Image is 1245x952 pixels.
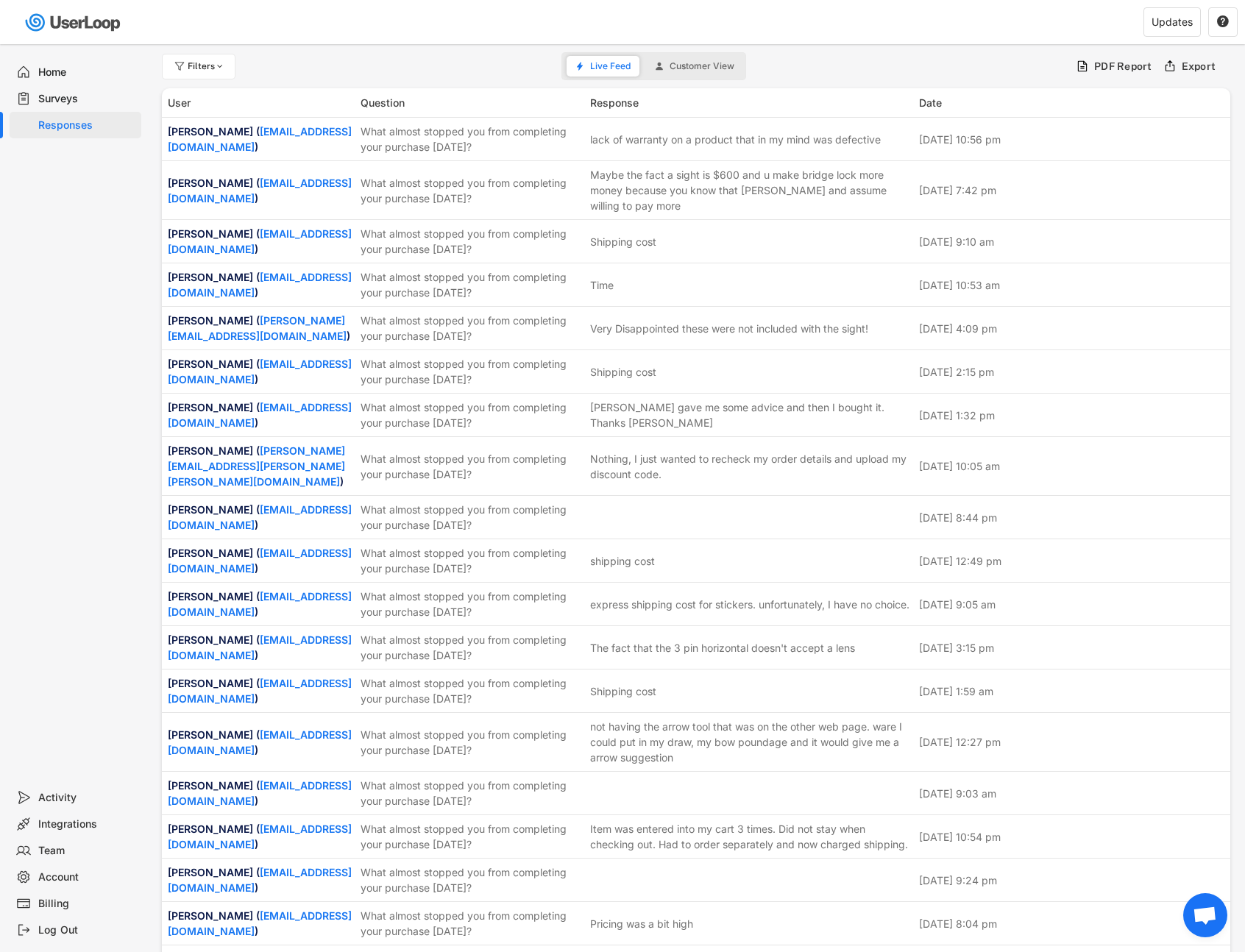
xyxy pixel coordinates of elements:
div: [DATE] 12:49 pm [919,553,1224,569]
span: Live Feed [590,62,631,71]
div: What almost stopped you from completing your purchase [DATE]? [361,778,581,809]
div: [PERSON_NAME] ( ) [168,632,352,663]
div: Surveys [38,92,135,106]
div: [PERSON_NAME] ( ) [168,313,352,344]
div: [PERSON_NAME] ( ) [168,443,352,489]
div: Pricing was a bit high [590,916,693,931]
a: [EMAIL_ADDRESS][DOMAIN_NAME] [168,633,352,661]
div: What almost stopped you from completing your purchase [DATE]? [361,269,581,300]
button: Customer View [646,56,743,77]
div: What almost stopped you from completing your purchase [DATE]? [361,545,581,576]
div: Activity [38,791,135,805]
div: What almost stopped you from completing your purchase [DATE]? [361,675,581,706]
div: Shipping cost [590,234,656,249]
div: What almost stopped you from completing your purchase [DATE]? [361,356,581,387]
div: [PERSON_NAME] ( ) [168,864,352,895]
div: Home [38,65,135,79]
div: [DATE] 12:27 pm [919,734,1224,750]
div: [DATE] 10:53 am [919,277,1224,293]
div: [DATE] 3:15 pm [919,640,1224,656]
div: Item was entered into my cart 3 times. Did not stay when checking out. Had to order separately an... [590,821,910,852]
div: lack of warranty on a product that in my mind was defective [590,132,881,147]
div: [PERSON_NAME] ( ) [168,727,352,758]
a: [EMAIL_ADDRESS][DOMAIN_NAME] [168,728,352,756]
div: What almost stopped you from completing your purchase [DATE]? [361,226,581,257]
div: Integrations [38,817,135,831]
div: User [168,95,352,110]
div: Nothing, I just wanted to recheck my order details and upload my discount code. [590,451,910,482]
div: What almost stopped you from completing your purchase [DATE]? [361,908,581,939]
div: [PERSON_NAME] ( ) [168,778,352,809]
div: express shipping cost for stickers. unfortunately, I have no choice. [590,597,909,612]
div: [DATE] 1:32 pm [919,408,1224,423]
div: What almost stopped you from completing your purchase [DATE]? [361,589,581,619]
div: Very Disappointed these were not included with the sight! [590,321,868,336]
div: What almost stopped you from completing your purchase [DATE]? [361,502,581,533]
a: [EMAIL_ADDRESS][DOMAIN_NAME] [168,779,352,807]
div: Shipping cost [590,683,656,699]
a: [EMAIL_ADDRESS][DOMAIN_NAME] [168,823,352,850]
div: Updates [1152,17,1193,27]
a: [EMAIL_ADDRESS][DOMAIN_NAME] [168,271,352,299]
div: Time [590,277,614,293]
div: [DATE] 9:05 am [919,597,1224,612]
a: [EMAIL_ADDRESS][DOMAIN_NAME] [168,177,352,205]
div: [PERSON_NAME] ( ) [168,124,352,154]
div: [DATE] 10:56 pm [919,132,1224,147]
div: [DATE] 9:10 am [919,234,1224,249]
div: shipping cost [590,553,655,569]
div: [PERSON_NAME] ( ) [168,175,352,206]
div: [PERSON_NAME] ( ) [168,269,352,300]
div: [DATE] 7:42 pm [919,182,1224,198]
div: [DATE] 2:15 pm [919,364,1224,380]
div: [PERSON_NAME] ( ) [168,226,352,257]
a: [EMAIL_ADDRESS][DOMAIN_NAME] [168,677,352,705]
a: [EMAIL_ADDRESS][DOMAIN_NAME] [168,547,352,575]
div: Responses [38,118,135,132]
text:  [1217,15,1229,28]
div: [PERSON_NAME] ( ) [168,908,352,939]
a: [EMAIL_ADDRESS][DOMAIN_NAME] [168,866,352,894]
div: [PERSON_NAME] ( ) [168,502,352,533]
div: The fact that the 3 pin horizontal doesn't accept a lens [590,640,855,656]
div: [PERSON_NAME] ( ) [168,545,352,576]
div: [PERSON_NAME] ( ) [168,589,352,619]
div: Question [361,95,581,110]
div: What almost stopped you from completing your purchase [DATE]? [361,864,581,895]
div: Shipping cost [590,364,656,380]
img: userloop-logo-01.svg [22,7,126,38]
div: What almost stopped you from completing your purchase [DATE]? [361,727,581,758]
div: [DATE] 8:04 pm [919,916,1224,931]
a: [EMAIL_ADDRESS][DOMAIN_NAME] [168,401,352,429]
div: [PERSON_NAME] ( ) [168,356,352,387]
a: [EMAIL_ADDRESS][DOMAIN_NAME] [168,227,352,255]
a: Open chat [1183,893,1227,937]
div: Team [38,844,135,858]
div: Export [1182,60,1216,73]
div: Response [590,95,910,110]
a: [EMAIL_ADDRESS][DOMAIN_NAME] [168,358,352,386]
button:  [1216,15,1230,29]
div: Account [38,870,135,884]
div: Log Out [38,923,135,937]
div: [DATE] 9:03 am [919,786,1224,801]
div: not having the arrow tool that was on the other web page. ware I could put in my draw, my bow pou... [590,719,910,765]
div: What almost stopped you from completing your purchase [DATE]? [361,124,581,154]
div: What almost stopped you from completing your purchase [DATE]? [361,399,581,430]
div: [DATE] 8:44 pm [919,510,1224,525]
div: [DATE] 1:59 am [919,683,1224,699]
div: What almost stopped you from completing your purchase [DATE]? [361,313,581,344]
div: [DATE] 10:05 am [919,458,1224,474]
div: What almost stopped you from completing your purchase [DATE]? [361,451,581,482]
div: Billing [38,897,135,911]
div: [PERSON_NAME] ( ) [168,675,352,706]
a: [EMAIL_ADDRESS][DOMAIN_NAME] [168,909,352,937]
div: [PERSON_NAME] ( ) [168,399,352,430]
div: Filters [188,62,226,71]
div: [PERSON_NAME] gave me some advice and then I bought it. Thanks [PERSON_NAME] [590,399,910,430]
div: What almost stopped you from completing your purchase [DATE]? [361,821,581,852]
div: [DATE] 9:24 pm [919,873,1224,888]
div: [DATE] 10:54 pm [919,829,1224,845]
div: [DATE] 4:09 pm [919,321,1224,336]
button: Live Feed [567,56,639,77]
